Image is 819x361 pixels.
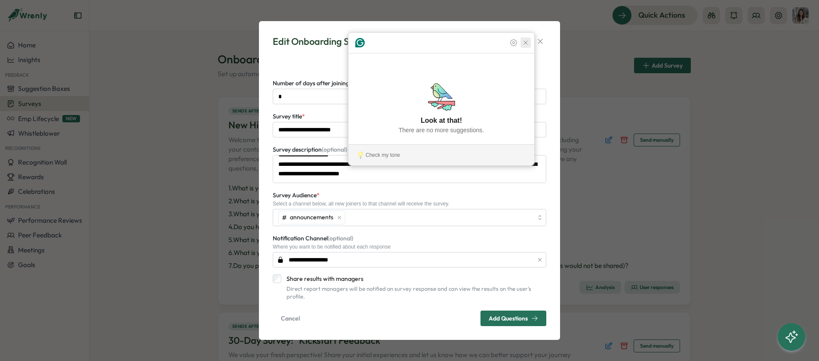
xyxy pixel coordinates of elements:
button: Cancel [273,311,308,326]
button: Add Questions [480,311,546,326]
span: Add Questions [489,315,528,321]
span: (optional) [322,146,347,153]
label: Number of days after joining it should be sent [273,79,396,88]
span: Direct report managers will be notified on survey response and can view the results on the user's... [286,285,531,300]
span: announcements [290,213,333,222]
textarea: To enrich screen reader interactions, please activate Accessibility in Grammarly extension settings [273,155,546,183]
span: Cancel [281,311,300,326]
div: Where you want to be notified about each response [273,244,546,250]
label: Survey Audience [273,191,320,200]
div: Edit Onboarding Survey [273,35,372,48]
span: Survey description [273,146,347,153]
span: Notification Channel [273,234,353,242]
label: Survey title [273,112,305,121]
div: Select a channel below, all new joiners to that channel will receive the survey. [273,201,546,207]
span: (optional) [328,234,353,242]
label: Share results with managers [281,274,546,283]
